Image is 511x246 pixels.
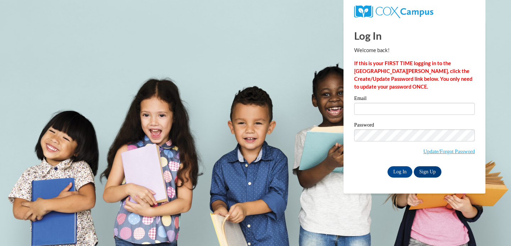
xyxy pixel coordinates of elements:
h1: Log In [354,28,475,43]
a: COX Campus [354,8,433,14]
a: Sign Up [414,166,441,178]
img: COX Campus [354,5,433,18]
label: Email [354,96,475,103]
strong: If this is your FIRST TIME logging in to the [GEOGRAPHIC_DATA][PERSON_NAME], click the Create/Upd... [354,60,472,90]
p: Welcome back! [354,46,475,54]
a: Update/Forgot Password [423,149,475,154]
label: Password [354,122,475,129]
input: Log In [388,166,412,178]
